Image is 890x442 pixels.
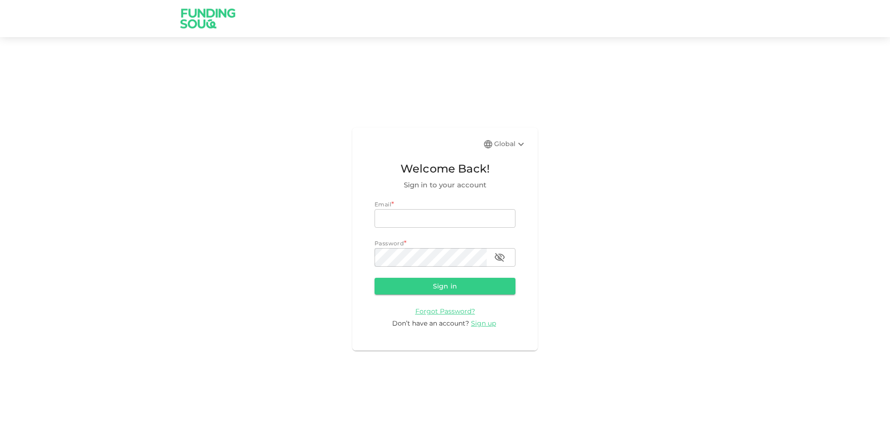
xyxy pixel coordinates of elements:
[375,248,487,267] input: password
[375,209,515,228] input: email
[494,139,527,150] div: Global
[375,240,404,247] span: Password
[375,160,515,178] span: Welcome Back!
[471,319,496,327] span: Sign up
[415,307,475,315] a: Forgot Password?
[375,179,515,191] span: Sign in to your account
[415,307,475,315] span: Forgot Password?
[375,278,515,295] button: Sign in
[375,201,391,208] span: Email
[392,319,469,327] span: Don’t have an account?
